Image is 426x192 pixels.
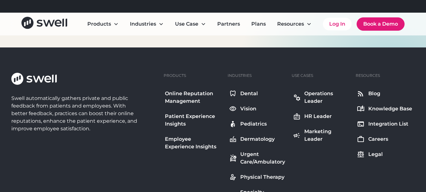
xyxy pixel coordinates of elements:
div: Pediatrics [240,120,267,128]
a: Marketing Leader [292,127,351,144]
div: Online Reputation Management [165,90,221,105]
div: Industries [125,18,169,30]
a: Plans [246,18,271,30]
div: Resources [277,20,304,28]
div: Blog [368,90,380,97]
a: Pediatrics [228,119,287,129]
div: Marketing Leader [304,128,349,143]
div: Careers [368,135,388,143]
div: Knowledge Base [368,105,412,113]
div: Products [164,73,186,78]
a: HR Leader [292,111,351,121]
div: Industries [130,20,156,28]
div: Use Case [170,18,211,30]
a: Knowledge Base [356,104,413,114]
a: Integration List [356,119,413,129]
div: Products [82,18,124,30]
div: Physical Therapy [240,173,284,181]
div: HR Leader [304,113,332,120]
div: Urgent Care/Ambulatory [240,151,285,166]
div: Vision [240,105,256,113]
a: Dental [228,89,287,99]
a: Employee Experience Insights [164,134,223,152]
div: Resources [272,18,317,30]
div: Industries [228,73,252,78]
div: Integration List [368,120,408,128]
div: Products [87,20,111,28]
a: Partners [212,18,245,30]
a: Careers [356,134,413,144]
div: Use Cases [292,73,313,78]
div: Patient Experience Insights [165,113,221,128]
div: Dental [240,90,258,97]
a: Patient Experience Insights [164,111,223,129]
div: Legal [368,151,383,158]
a: Urgent Care/Ambulatory [228,149,287,167]
a: Blog [356,89,413,99]
a: home [21,17,67,31]
div: Resources [356,73,380,78]
a: Legal [356,149,413,159]
a: Vision [228,104,287,114]
div: Operations Leader [304,90,349,105]
a: Dermatology [228,134,287,144]
a: Physical Therapy [228,172,287,182]
a: Operations Leader [292,89,351,106]
div: Dermatology [240,135,275,143]
a: Log In [323,18,352,30]
a: Online Reputation Management [164,89,223,106]
a: Book a Demo [357,17,405,31]
div: Use Case [175,20,198,28]
div: Swell automatically gathers private and public feedback from patients and employees. With better ... [11,95,140,133]
div: Employee Experience Insights [165,135,221,151]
